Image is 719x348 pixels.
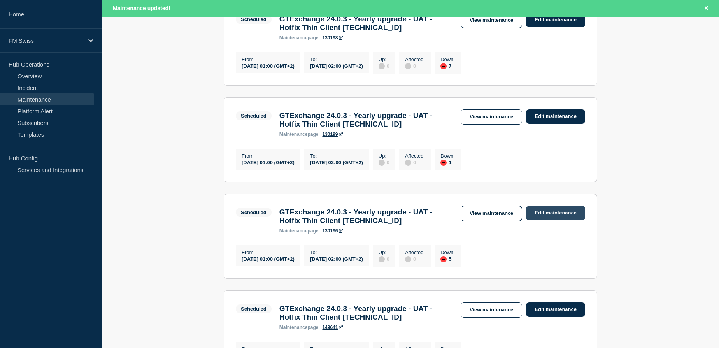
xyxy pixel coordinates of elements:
[279,15,453,32] h3: GTExchange 24.0.3 - Yearly upgrade - UAT - Hotfix Thin Client [TECHNICAL_ID]
[379,62,389,69] div: 0
[322,132,342,137] a: 130199
[526,302,585,317] a: Edit maintenance
[440,62,455,69] div: 7
[461,13,522,28] a: View maintenance
[279,325,319,330] p: page
[279,325,308,330] span: maintenance
[526,13,585,27] a: Edit maintenance
[405,160,411,166] div: disabled
[322,35,342,40] a: 130198
[322,325,342,330] a: 149641
[279,228,319,234] p: page
[241,16,267,22] div: Scheduled
[241,306,267,312] div: Scheduled
[379,255,389,262] div: 0
[405,159,425,166] div: 0
[405,255,425,262] div: 0
[310,62,363,69] div: [DATE] 02:00 (GMT+2)
[440,256,447,262] div: down
[310,56,363,62] p: To :
[241,209,267,215] div: Scheduled
[526,109,585,124] a: Edit maintenance
[113,5,170,11] span: Maintenance updated!
[526,206,585,220] a: Edit maintenance
[279,228,308,234] span: maintenance
[279,132,308,137] span: maintenance
[440,250,455,255] p: Down :
[242,250,295,255] p: From :
[461,109,522,125] a: View maintenance
[242,159,295,165] div: [DATE] 01:00 (GMT+2)
[310,153,363,159] p: To :
[310,159,363,165] div: [DATE] 02:00 (GMT+2)
[310,250,363,255] p: To :
[379,250,389,255] p: Up :
[322,228,342,234] a: 130196
[405,256,411,262] div: disabled
[379,159,389,166] div: 0
[279,208,453,225] h3: GTExchange 24.0.3 - Yearly upgrade - UAT - Hotfix Thin Client [TECHNICAL_ID]
[701,4,711,13] button: Close banner
[461,302,522,318] a: View maintenance
[440,160,447,166] div: down
[279,35,308,40] span: maintenance
[440,153,455,159] p: Down :
[440,255,455,262] div: 5
[405,153,425,159] p: Affected :
[9,37,83,44] p: FM Swiss
[379,160,385,166] div: disabled
[440,56,455,62] p: Down :
[440,63,447,69] div: down
[310,255,363,262] div: [DATE] 02:00 (GMT+2)
[405,250,425,255] p: Affected :
[461,206,522,221] a: View maintenance
[242,62,295,69] div: [DATE] 01:00 (GMT+2)
[242,56,295,62] p: From :
[405,62,425,69] div: 0
[379,63,385,69] div: disabled
[379,256,385,262] div: disabled
[405,63,411,69] div: disabled
[379,153,389,159] p: Up :
[242,153,295,159] p: From :
[241,113,267,119] div: Scheduled
[379,56,389,62] p: Up :
[279,304,453,322] h3: GTExchange 24.0.3 - Yearly upgrade - UAT - Hotfix Thin Client [TECHNICAL_ID]
[440,159,455,166] div: 1
[405,56,425,62] p: Affected :
[279,132,319,137] p: page
[279,35,319,40] p: page
[242,255,295,262] div: [DATE] 01:00 (GMT+2)
[279,111,453,128] h3: GTExchange 24.0.3 - Yearly upgrade - UAT - Hotfix Thin Client [TECHNICAL_ID]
